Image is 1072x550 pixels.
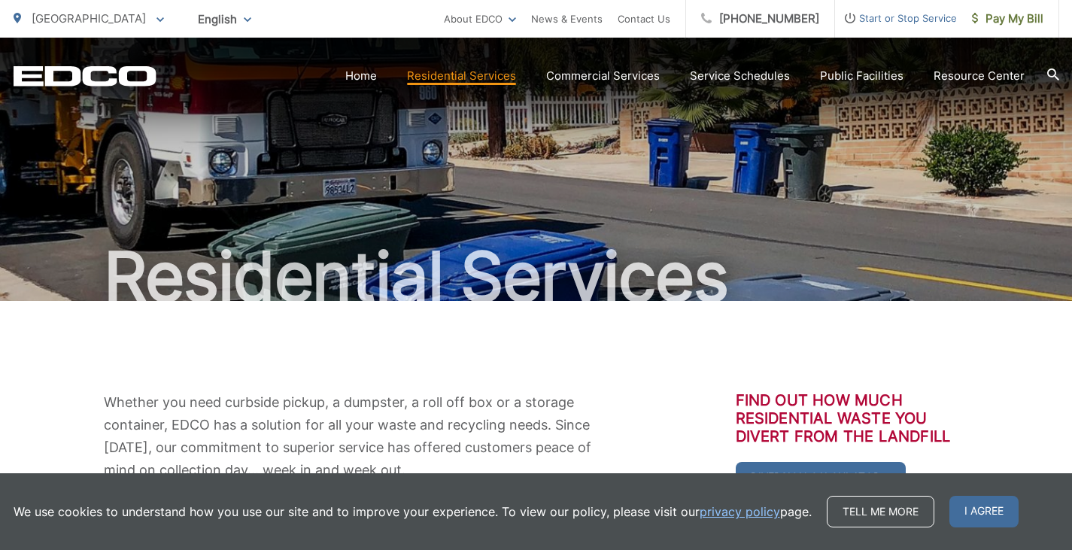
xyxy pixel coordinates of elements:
span: I agree [949,496,1019,527]
span: Pay My Bill [972,10,1043,28]
h1: Residential Services [14,239,1059,315]
a: Diversion Calculator [736,462,906,492]
a: privacy policy [700,503,780,521]
a: Tell me more [827,496,934,527]
p: We use cookies to understand how you use our site and to improve your experience. To view our pol... [14,503,812,521]
a: News & Events [531,10,603,28]
span: [GEOGRAPHIC_DATA] [32,11,146,26]
a: Resource Center [934,67,1025,85]
span: English [187,6,263,32]
a: Commercial Services [546,67,660,85]
h3: Find out how much residential waste you divert from the landfill [736,391,969,445]
a: EDCD logo. Return to the homepage. [14,65,156,87]
a: Contact Us [618,10,670,28]
a: Public Facilities [820,67,903,85]
a: Home [345,67,377,85]
a: About EDCO [444,10,516,28]
a: Residential Services [407,67,516,85]
a: Service Schedules [690,67,790,85]
p: Whether you need curbside pickup, a dumpster, a roll off box or a storage container, EDCO has a s... [104,391,608,482]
